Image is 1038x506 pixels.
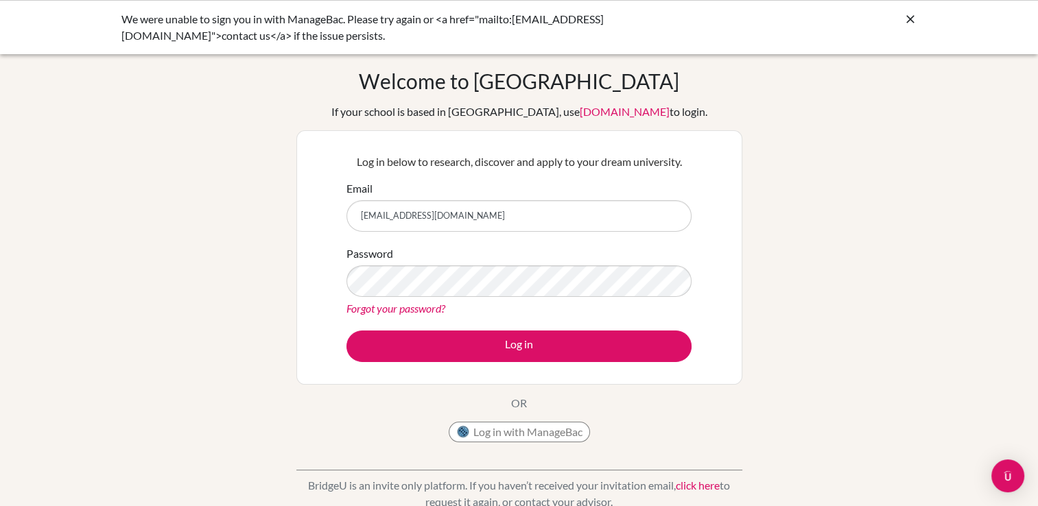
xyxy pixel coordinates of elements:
button: Log in with ManageBac [449,422,590,442]
a: click here [676,479,720,492]
label: Password [346,245,393,262]
p: OR [511,395,527,411]
button: Log in [346,330,692,362]
h1: Welcome to [GEOGRAPHIC_DATA] [359,69,679,93]
div: We were unable to sign you in with ManageBac. Please try again or <a href="mailto:[EMAIL_ADDRESS]... [121,11,711,44]
a: Forgot your password? [346,302,445,315]
p: Log in below to research, discover and apply to your dream university. [346,154,692,170]
a: [DOMAIN_NAME] [580,105,670,118]
div: Open Intercom Messenger [991,459,1024,492]
label: Email [346,180,373,197]
div: If your school is based in [GEOGRAPHIC_DATA], use to login. [331,104,707,120]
